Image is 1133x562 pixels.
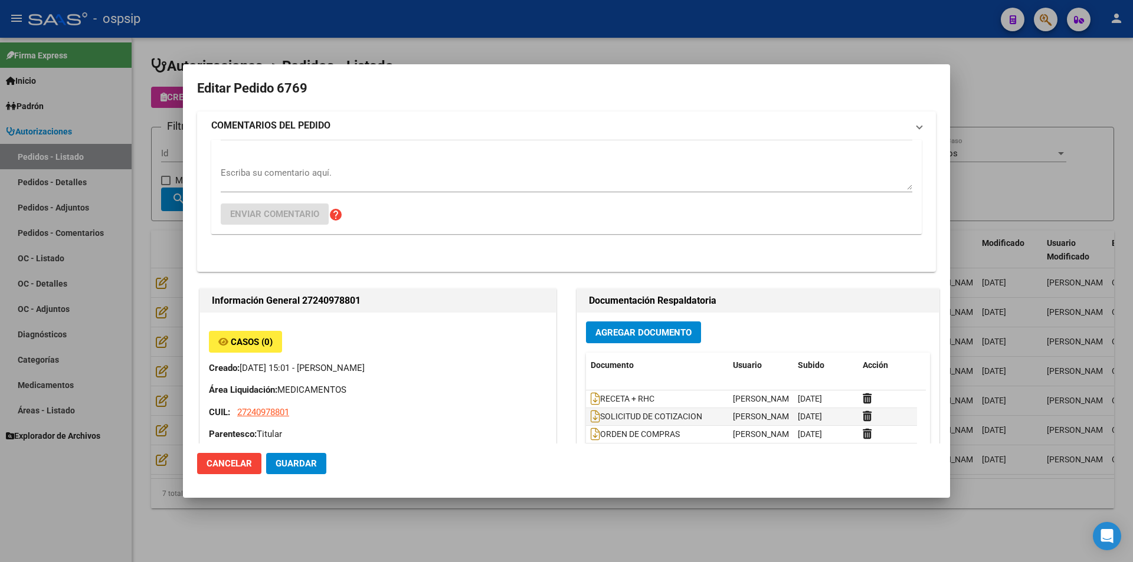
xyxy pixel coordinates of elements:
[212,294,544,308] h2: Información General 27240978801
[209,383,547,397] p: MEDICAMENTOS
[798,412,822,421] span: [DATE]
[237,407,289,418] span: 27240978801
[595,327,692,338] span: Agregar Documento
[586,353,728,378] datatable-header-cell: Documento
[197,453,261,474] button: Cancelar
[798,360,824,370] span: Subido
[733,429,796,439] span: [PERSON_NAME]
[591,360,634,370] span: Documento
[276,458,317,469] span: Guardar
[798,394,822,403] span: [DATE]
[733,412,796,421] span: [PERSON_NAME]
[197,111,936,140] mat-expansion-panel-header: COMENTARIOS DEL PEDIDO
[863,360,888,370] span: Acción
[209,428,547,441] p: Titular
[591,394,654,403] span: RECETA + RHC
[591,412,702,421] span: SOLICITUD DE COTIZACION
[211,119,330,133] strong: COMENTARIOS DEL PEDIDO
[733,394,796,403] span: [PERSON_NAME]
[207,458,252,469] span: Cancelar
[197,77,936,100] h2: Editar Pedido 6769
[209,407,230,418] strong: CUIL:
[589,294,927,308] h2: Documentación Respaldatoria
[733,360,762,370] span: Usuario
[728,353,793,378] datatable-header-cell: Usuario
[209,363,240,373] strong: Creado:
[230,209,319,219] span: Enviar comentario
[858,353,917,378] datatable-header-cell: Acción
[793,353,858,378] datatable-header-cell: Subido
[209,429,257,439] strong: Parentesco:
[591,429,680,439] span: ORDEN DE COMPRAS
[231,337,273,347] span: Casos (0)
[266,453,326,474] button: Guardar
[586,321,701,343] button: Agregar Documento
[329,208,343,222] mat-icon: help
[209,361,547,375] p: [DATE] 15:01 - [PERSON_NAME]
[798,429,822,439] span: [DATE]
[221,203,329,225] button: Enviar comentario
[209,384,277,395] strong: Área Liquidación:
[197,140,936,271] div: COMENTARIOS DEL PEDIDO
[1093,522,1121,550] div: Open Intercom Messenger
[209,331,282,353] button: Casos (0)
